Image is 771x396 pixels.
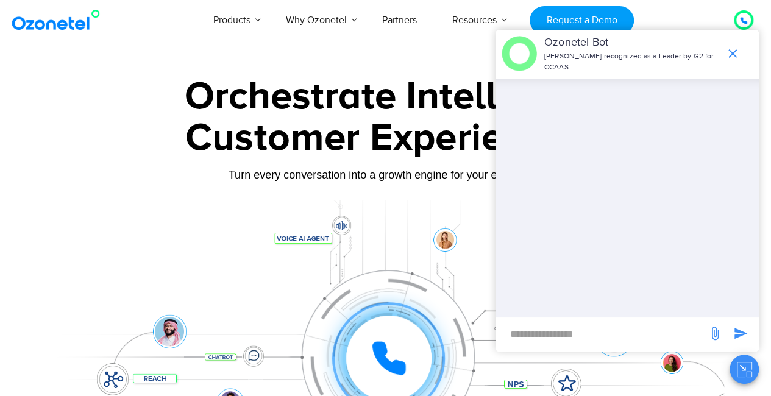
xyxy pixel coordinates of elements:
[48,77,724,116] div: Orchestrate Intelligent
[728,321,753,345] span: send message
[544,51,719,73] p: [PERSON_NAME] recognized as a Leader by G2 for CCAAS
[544,35,719,51] p: Ozonetel Bot
[48,109,724,168] div: Customer Experiences
[703,321,727,345] span: send message
[730,355,759,384] button: Close chat
[502,324,702,345] div: new-msg-input
[530,6,634,35] a: Request a Demo
[502,36,537,71] img: header
[48,168,724,182] div: Turn every conversation into a growth engine for your enterprise.
[720,41,745,66] span: end chat or minimize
